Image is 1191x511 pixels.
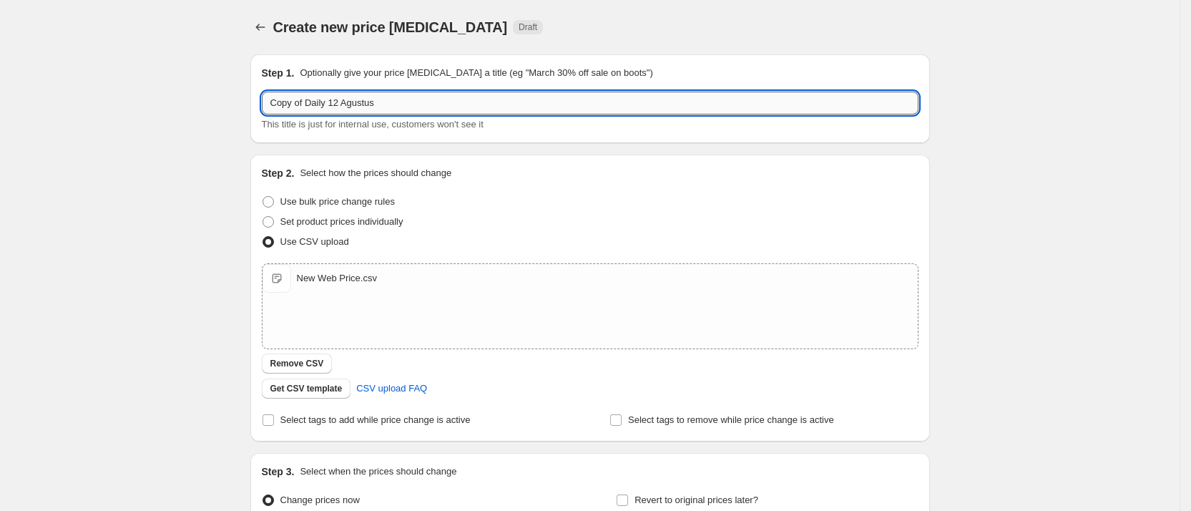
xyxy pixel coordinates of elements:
span: Use CSV upload [280,236,349,247]
span: Remove CSV [270,358,324,369]
span: This title is just for internal use, customers won't see it [262,119,484,130]
span: Change prices now [280,495,360,505]
span: Create new price [MEDICAL_DATA] [273,19,508,35]
h2: Step 3. [262,464,295,479]
span: Select tags to remove while price change is active [628,414,834,425]
button: Get CSV template [262,379,351,399]
input: 30% off holiday sale [262,92,918,115]
button: Price change jobs [250,17,270,37]
h2: Step 1. [262,66,295,80]
span: Select tags to add while price change is active [280,414,471,425]
a: CSV upload FAQ [348,377,436,400]
p: Optionally give your price [MEDICAL_DATA] a title (eg "March 30% off sale on boots") [300,66,652,80]
span: Draft [519,21,537,33]
span: Get CSV template [270,383,343,394]
p: Select when the prices should change [300,464,456,479]
h2: Step 2. [262,166,295,180]
div: New Web Price.csv [297,271,377,286]
span: Revert to original prices later? [634,495,758,505]
p: Select how the prices should change [300,166,451,180]
span: Use bulk price change rules [280,196,395,207]
span: CSV upload FAQ [356,381,427,396]
span: Set product prices individually [280,216,403,227]
button: Remove CSV [262,354,333,374]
